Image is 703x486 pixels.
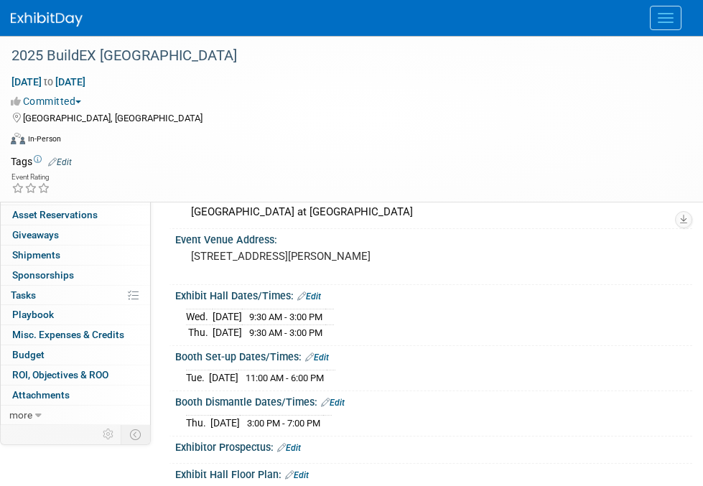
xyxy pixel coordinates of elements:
a: Edit [321,398,345,408]
td: [DATE] [213,325,242,340]
div: [GEOGRAPHIC_DATA] at [GEOGRAPHIC_DATA] [186,201,681,223]
span: ROI, Objectives & ROO [12,369,108,380]
a: Edit [285,470,309,480]
span: Budget [12,349,45,360]
div: Event Rating [11,174,50,181]
a: Playbook [1,305,150,324]
a: Giveaways [1,225,150,245]
span: 3:00 PM - 7:00 PM [247,418,320,429]
a: Shipments [1,246,150,265]
div: Exhibitor Prospectus: [175,436,692,455]
a: Edit [277,443,301,453]
a: Sponsorships [1,266,150,285]
a: Budget [1,345,150,365]
span: to [42,76,55,88]
img: ExhibitDay [11,12,83,27]
a: Edit [305,352,329,363]
td: Tags [11,154,72,169]
span: more [9,409,32,421]
div: Event Format [11,131,685,152]
a: Tasks [1,286,150,305]
td: [DATE] [209,370,238,385]
div: Exhibit Hall Dates/Times: [175,285,692,304]
span: Asset Reservations [12,209,98,220]
a: Edit [297,291,321,302]
span: 11:00 AM - 6:00 PM [246,373,324,383]
img: Format-Inperson.png [11,133,25,144]
div: Event Venue Address: [175,229,692,247]
div: Booth Dismantle Dates/Times: [175,391,692,410]
div: 2025 BuildEX [GEOGRAPHIC_DATA] [6,43,674,69]
span: Sponsorships [12,269,74,281]
div: Booth Set-up Dates/Times: [175,346,692,365]
td: Thu. [186,325,213,340]
td: [DATE] [210,416,240,431]
span: Giveaways [12,229,59,240]
td: Toggle Event Tabs [121,425,151,444]
td: Tue. [186,370,209,385]
pre: [STREET_ADDRESS][PERSON_NAME] [191,250,676,263]
a: Asset Reservations [1,205,150,225]
a: more [1,406,150,425]
a: Edit [48,157,72,167]
a: Misc. Expenses & Credits [1,325,150,345]
span: 9:30 AM - 3:00 PM [249,312,322,322]
span: Attachments [12,389,70,401]
span: Playbook [12,309,54,320]
button: Menu [650,6,681,30]
td: Thu. [186,416,210,431]
td: Personalize Event Tab Strip [96,425,121,444]
a: ROI, Objectives & ROO [1,365,150,385]
span: [DATE] [DATE] [11,75,86,88]
span: [GEOGRAPHIC_DATA], [GEOGRAPHIC_DATA] [23,113,202,123]
div: Exhibit Hall Floor Plan: [175,464,692,482]
a: Attachments [1,385,150,405]
td: Wed. [186,309,213,325]
button: Committed [11,94,87,108]
span: Shipments [12,249,60,261]
td: [DATE] [213,309,242,325]
span: Misc. Expenses & Credits [12,329,124,340]
div: In-Person [27,134,61,144]
span: 9:30 AM - 3:00 PM [249,327,322,338]
span: Tasks [11,289,36,301]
